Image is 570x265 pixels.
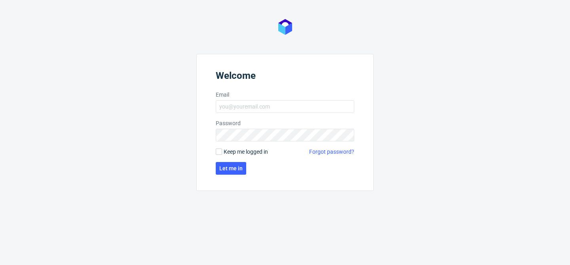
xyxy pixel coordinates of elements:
button: Let me in [216,162,246,175]
span: Let me in [219,166,243,171]
a: Forgot password? [309,148,354,156]
header: Welcome [216,70,354,84]
input: you@youremail.com [216,100,354,113]
label: Email [216,91,354,99]
span: Keep me logged in [224,148,268,156]
label: Password [216,119,354,127]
